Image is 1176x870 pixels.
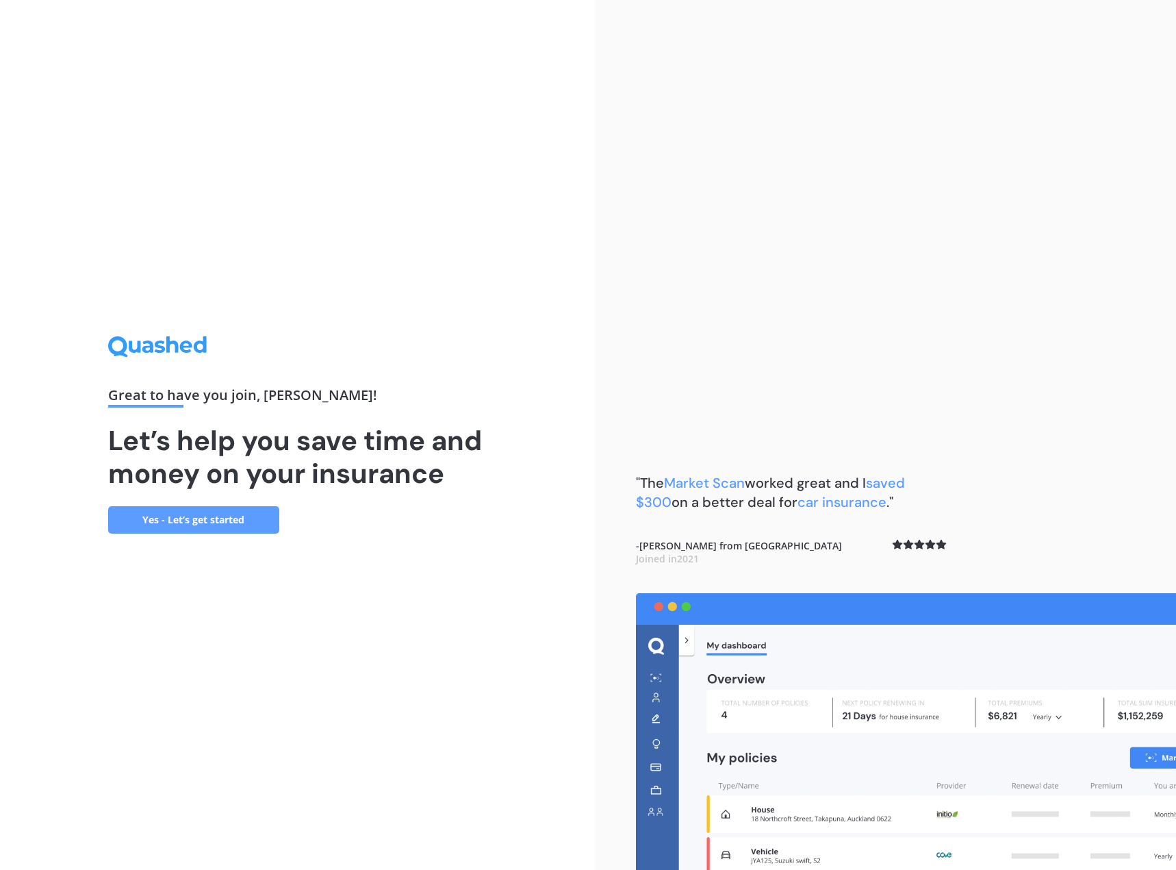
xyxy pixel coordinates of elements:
a: Yes - Let’s get started [108,506,279,534]
span: car insurance [797,493,886,511]
div: Great to have you join , [PERSON_NAME] ! [108,388,487,408]
b: "The worked great and I on a better deal for ." [636,474,905,511]
span: Joined in 2021 [636,552,699,565]
b: - [PERSON_NAME] from [GEOGRAPHIC_DATA] [636,539,842,566]
h1: Let’s help you save time and money on your insurance [108,424,487,490]
img: dashboard.webp [636,593,1176,870]
span: Market Scan [664,474,745,492]
span: saved $300 [636,474,905,511]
